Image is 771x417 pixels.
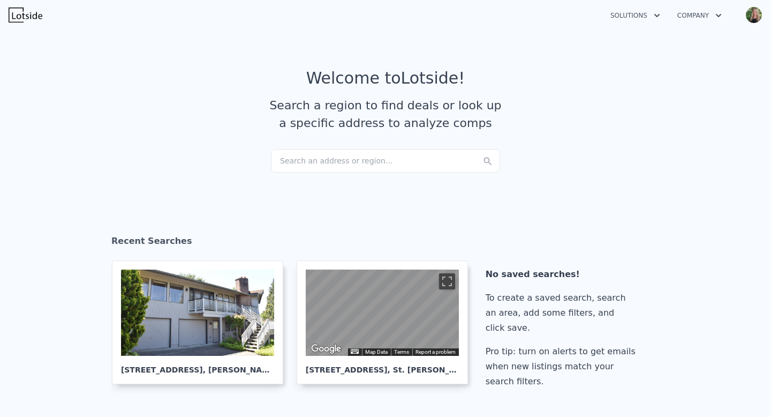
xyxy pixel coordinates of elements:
[111,226,660,260] div: Recent Searches
[308,342,344,356] a: Open this area in Google Maps (opens a new window)
[271,149,500,173] div: Search an address or region...
[306,270,459,356] div: Map
[745,6,762,24] img: avatar
[486,267,640,282] div: No saved searches!
[308,342,344,356] img: Google
[394,349,409,355] a: Terms (opens in new tab)
[121,356,274,375] div: [STREET_ADDRESS] , [PERSON_NAME]
[351,349,358,354] button: Keyboard shortcuts
[297,260,477,384] a: Map [STREET_ADDRESS], St. [PERSON_NAME]
[112,260,292,384] a: [STREET_ADDRESS], [PERSON_NAME]
[439,273,455,289] button: Toggle fullscreen view
[486,291,640,336] div: To create a saved search, search an area, add some filters, and click save.
[266,96,505,132] div: Search a region to find deals or look up a specific address to analyze comps
[415,349,456,355] a: Report a problem
[306,356,459,375] div: [STREET_ADDRESS] , St. [PERSON_NAME]
[602,6,669,25] button: Solutions
[365,348,388,356] button: Map Data
[306,69,465,88] div: Welcome to Lotside !
[669,6,730,25] button: Company
[306,270,459,356] div: Street View
[486,344,640,389] div: Pro tip: turn on alerts to get emails when new listings match your search filters.
[9,8,42,23] img: Lotside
